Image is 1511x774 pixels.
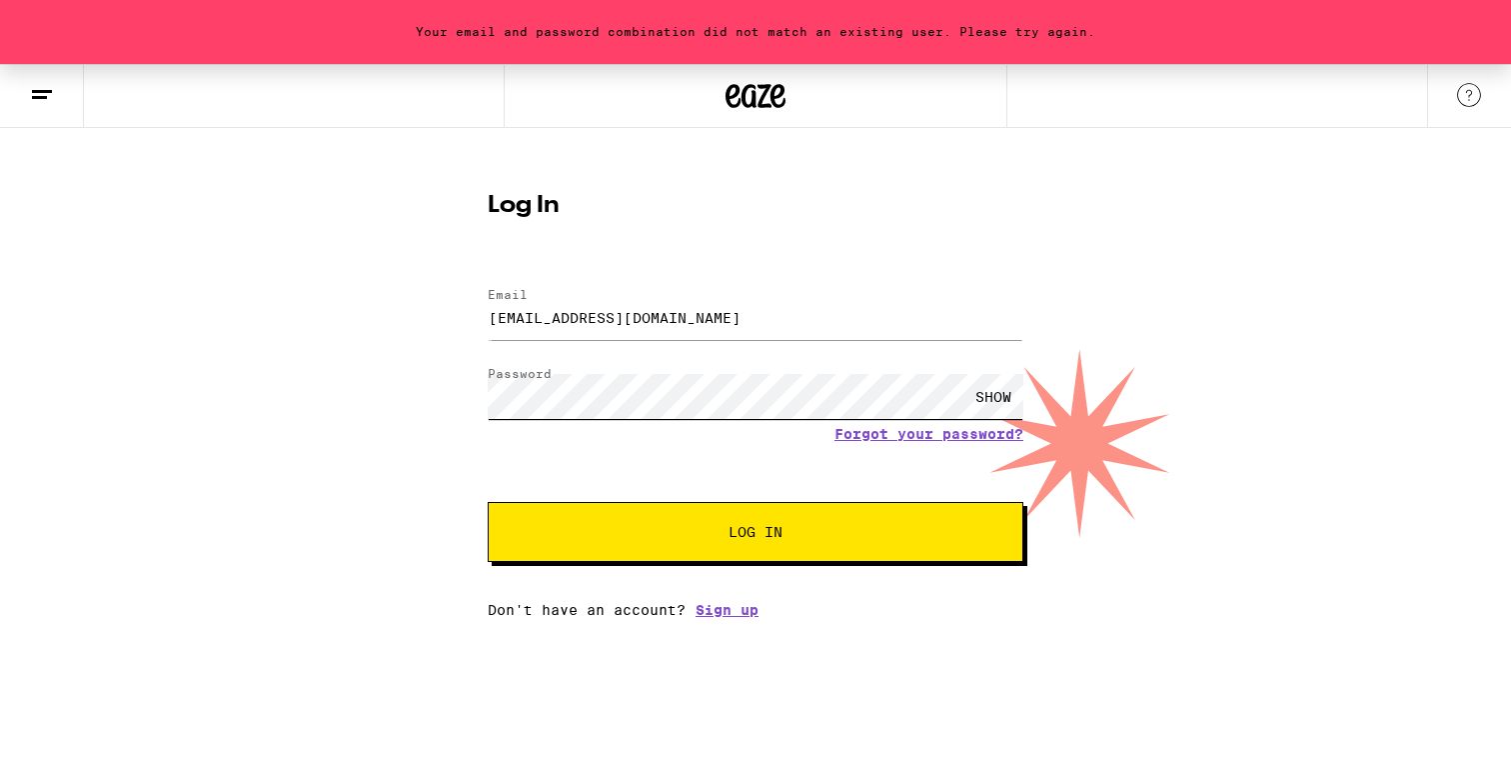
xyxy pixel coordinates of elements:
[12,14,144,30] span: Hi. Need any help?
[834,426,1023,442] a: Forgot your password?
[488,194,1023,218] h1: Log In
[729,525,782,539] span: Log In
[488,602,1023,618] div: Don't have an account?
[696,602,758,618] a: Sign up
[963,374,1023,419] div: SHOW
[488,502,1023,562] button: Log In
[488,367,552,380] label: Password
[488,288,528,301] label: Email
[488,295,1023,340] input: Email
